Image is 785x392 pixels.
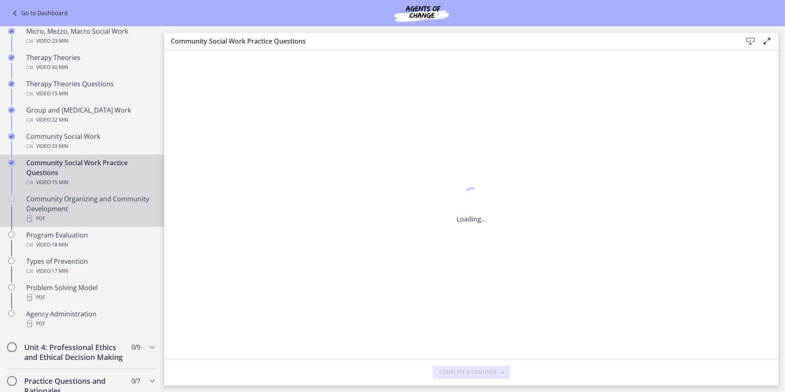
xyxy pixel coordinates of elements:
[50,36,68,46] span: · 23 min
[26,214,154,224] div: PDF
[10,8,68,18] a: Go to Dashboard
[26,256,154,276] div: Types of Prevention
[50,62,68,72] span: · 30 min
[8,159,15,166] i: Completed
[26,89,154,99] div: Video
[26,105,154,125] div: Group and [MEDICAL_DATA] Work
[24,342,124,362] h2: Unit 4: Professional Ethics and Ethical Decision Making
[26,115,154,125] div: Video
[8,81,15,87] i: Completed
[26,293,154,302] div: PDF
[8,107,15,113] i: Completed
[50,115,68,125] span: · 22 min
[26,230,154,250] div: Program Evaluation
[26,131,154,151] div: Community Social Work
[50,240,68,250] span: · 18 min
[439,369,497,376] span: Complete & continue
[8,133,15,140] i: Completed
[50,266,68,276] span: · 17 min
[26,319,154,329] div: PDF
[8,54,15,61] i: Completed
[50,89,68,99] span: · 15 min
[26,158,154,187] div: Community Social Work Practice Questions
[26,266,154,276] div: Video
[26,62,154,72] div: Video
[8,28,15,35] i: Completed
[26,283,154,302] div: Problem Solving Model
[433,366,510,379] button: Complete & continue
[131,342,140,352] span: 0 / 9
[457,214,486,224] p: Loading...
[171,36,729,46] h3: Community Social Work Practice Questions
[372,3,471,23] img: Agents of Change
[50,141,68,151] span: · 33 min
[131,376,140,386] span: 0 / 7
[26,309,154,329] div: Agency Administration
[26,79,154,99] div: Therapy Theories Questions
[26,194,154,224] div: Community Organizing and Community Development
[26,240,154,250] div: Video
[26,141,154,151] div: Video
[50,178,68,187] span: · 15 min
[26,178,154,187] div: Video
[26,36,154,46] div: Video
[26,53,154,72] div: Therapy Theories
[457,185,486,204] div: 1
[26,26,154,46] div: Micro, Mezzo, Macro Social Work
